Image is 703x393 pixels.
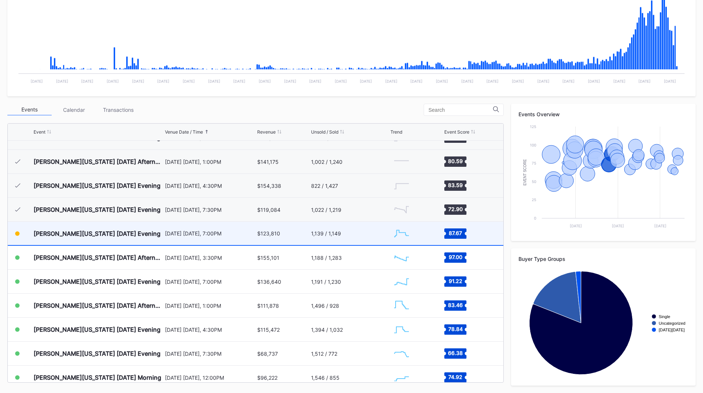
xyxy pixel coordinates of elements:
svg: Chart title [390,296,413,315]
text: 25 [532,197,536,202]
svg: Chart title [390,224,413,243]
text: [DATE] [335,79,347,83]
text: [DATE] [613,79,626,83]
div: Revenue [257,129,276,135]
div: [PERSON_NAME][US_STATE] [DATE] Afternoon [34,158,163,165]
text: [DATE] [309,79,321,83]
div: [DATE] [DATE], 1:00PM [165,159,256,165]
div: $119,084 [257,207,280,213]
div: [PERSON_NAME][US_STATE] [DATE] Evening [34,326,161,333]
div: $155,101 [257,255,279,261]
div: [DATE] [DATE], 7:00PM [165,279,256,285]
div: Events [7,104,52,116]
div: [DATE] [DATE], 1:00PM [165,303,256,309]
svg: Chart title [390,176,413,195]
text: Event Score [523,159,527,186]
div: $136,640 [257,279,281,285]
div: Trend [390,129,402,135]
text: [DATE] [570,224,582,228]
text: [DATE] [486,79,499,83]
text: Single [659,314,670,319]
svg: Chart title [390,344,413,363]
div: [PERSON_NAME][US_STATE] [DATE] Afternoon [34,302,163,309]
text: [DATE] [512,79,524,83]
div: Transactions [96,104,140,116]
text: [DATE] [56,79,68,83]
div: [DATE] [DATE], 7:00PM [165,230,256,237]
div: [PERSON_NAME][US_STATE] [DATE] Evening [34,278,161,285]
div: 1,188 / 1,283 [311,255,342,261]
text: [DATE] [436,79,448,83]
text: [DATE] [31,79,43,83]
div: 1,394 / 1,032 [311,327,343,333]
div: $154,338 [257,183,281,189]
svg: Chart title [518,268,688,378]
text: 97.00 [448,254,462,260]
text: 50 [532,179,536,184]
text: [DATE] [664,79,676,83]
div: [PERSON_NAME][US_STATE] [DATE] Morning [34,374,161,381]
svg: Chart title [390,200,413,219]
text: 78.84 [448,326,462,332]
text: [DATE] [107,79,119,83]
div: Venue Date / Time [165,129,203,135]
div: 822 / 1,427 [311,183,338,189]
text: [DATE] [612,224,624,228]
svg: Chart title [390,272,413,291]
text: 83.59 [448,182,463,188]
div: 1,002 / 1,240 [311,159,342,165]
text: [DATE] [132,79,144,83]
div: [PERSON_NAME][US_STATE] [DATE] Afternoon [34,254,163,261]
div: [PERSON_NAME][US_STATE] [DATE] Evening [34,350,161,357]
text: 72.90 [448,206,462,212]
text: [DATE] [385,79,397,83]
text: [DATE] [638,79,651,83]
div: Buyer Type Groups [518,256,688,262]
text: 74.92 [448,374,462,380]
svg: Chart title [390,248,413,267]
text: [DATE] [183,79,195,83]
text: [DATE] [461,79,473,83]
div: Event Score [444,129,469,135]
div: $96,222 [257,375,278,381]
text: Uncategorized [659,321,685,325]
text: [DATE] [360,79,372,83]
text: [DATE] [284,79,296,83]
div: [PERSON_NAME][US_STATE] [DATE] Evening [34,206,161,213]
div: Event [34,129,45,135]
div: 1,191 / 1,230 [311,279,341,285]
text: 91.22 [448,278,462,284]
div: 1,022 / 1,219 [311,207,341,213]
text: [DATE] [537,79,549,83]
text: [DATE] [562,79,575,83]
div: [PERSON_NAME][US_STATE] [DATE] Evening [34,182,161,189]
div: Unsold / Sold [311,129,338,135]
div: [DATE] [DATE], 3:30PM [165,255,256,261]
text: [DATE] [157,79,169,83]
svg: Chart title [390,320,413,339]
div: 1,546 / 855 [311,375,340,381]
div: $68,737 [257,351,278,357]
text: [DATE] [81,79,93,83]
div: [DATE] [DATE], 7:30PM [165,207,256,213]
text: [DATE] [259,79,271,83]
div: 1,496 / 928 [311,303,339,309]
text: 100 [530,143,536,147]
div: $115,472 [257,327,280,333]
text: [DATE][DATE] [659,328,685,332]
text: 75 [532,161,536,165]
div: [PERSON_NAME][US_STATE] [DATE] Evening [34,230,161,237]
text: 80.59 [448,158,463,164]
text: 83.46 [448,302,463,308]
div: [DATE] [DATE], 4:30PM [165,327,256,333]
svg: Chart title [518,123,688,234]
svg: Chart title [390,368,413,387]
div: [DATE] [DATE], 12:00PM [165,375,256,381]
div: Events Overview [518,111,688,117]
div: Calendar [52,104,96,116]
text: [DATE] [208,79,220,83]
text: [DATE] [410,79,423,83]
text: 87.67 [449,230,462,236]
div: $111,878 [257,303,279,309]
text: 125 [530,124,536,129]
